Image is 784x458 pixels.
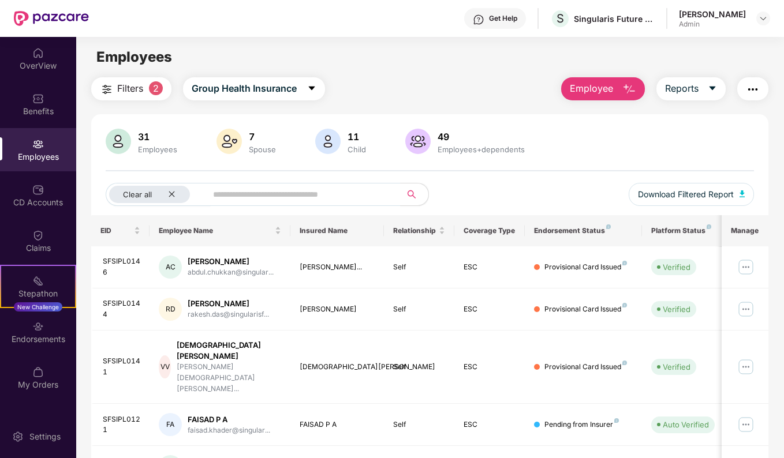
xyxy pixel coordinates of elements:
div: faisad.khader@singular... [188,425,270,436]
img: svg+xml;base64,PHN2ZyBpZD0iRHJvcGRvd24tMzJ4MzIiIHhtbG5zPSJodHRwOi8vd3d3LnczLm9yZy8yMDAwL3N2ZyIgd2... [759,14,768,23]
th: Relationship [384,215,454,246]
div: Self [393,419,445,430]
img: svg+xml;base64,PHN2ZyBpZD0iTXlfT3JkZXJzIiBkYXRhLW5hbWU9Ik15IE9yZGVycyIgeG1sbnM9Imh0dHA6Ly93d3cudz... [32,366,44,378]
img: svg+xml;base64,PHN2ZyB4bWxucz0iaHR0cDovL3d3dy53My5vcmcvMjAwMC9zdmciIHhtbG5zOnhsaW5rPSJodHRwOi8vd3... [622,82,636,96]
div: AC [159,256,182,279]
th: EID [91,215,150,246]
div: [PERSON_NAME] [300,304,375,315]
div: FA [159,413,182,436]
img: manageButton [737,258,755,276]
img: svg+xml;base64,PHN2ZyBpZD0iRW5kb3JzZW1lbnRzIiB4bWxucz0iaHR0cDovL3d3dy53My5vcmcvMjAwMC9zdmciIHdpZH... [32,321,44,332]
div: 49 [435,131,527,142]
img: svg+xml;base64,PHN2ZyB4bWxucz0iaHR0cDovL3d3dy53My5vcmcvMjAwMC9zdmciIHdpZHRoPSI4IiBoZWlnaHQ9IjgiIH... [614,418,619,423]
span: search [400,190,423,199]
div: Child [345,145,368,154]
span: caret-down [708,84,717,94]
img: svg+xml;base64,PHN2ZyB4bWxucz0iaHR0cDovL3d3dy53My5vcmcvMjAwMC9zdmciIHhtbG5zOnhsaW5rPSJodHRwOi8vd3... [106,129,131,154]
div: Spouse [247,145,278,154]
img: svg+xml;base64,PHN2ZyBpZD0iU2V0dGluZy0yMHgyMCIgeG1sbnM9Imh0dHA6Ly93d3cudzMub3JnLzIwMDAvc3ZnIiB3aW... [12,431,24,442]
div: New Challenge [14,302,62,311]
span: Employees [96,48,172,65]
div: SFSIPL0146 [103,256,141,278]
div: Verified [663,303,690,315]
div: Pending from Insurer [544,419,619,430]
div: Self [393,362,445,373]
th: Coverage Type [454,215,525,246]
div: Employees+dependents [435,145,527,154]
img: svg+xml;base64,PHN2ZyBpZD0iQ2xhaW0iIHhtbG5zPSJodHRwOi8vd3d3LnczLm9yZy8yMDAwL3N2ZyIgd2lkdGg9IjIwIi... [32,230,44,241]
img: svg+xml;base64,PHN2ZyB4bWxucz0iaHR0cDovL3d3dy53My5vcmcvMjAwMC9zdmciIHhtbG5zOnhsaW5rPSJodHRwOi8vd3... [405,129,431,154]
div: SFSIPL0141 [103,356,141,378]
button: Filters2 [91,77,171,100]
div: SFSIPL0144 [103,298,141,320]
img: svg+xml;base64,PHN2ZyB4bWxucz0iaHR0cDovL3d3dy53My5vcmcvMjAwMC9zdmciIHhtbG5zOnhsaW5rPSJodHRwOi8vd3... [740,190,745,197]
div: Get Help [489,14,517,23]
img: svg+xml;base64,PHN2ZyB4bWxucz0iaHR0cDovL3d3dy53My5vcmcvMjAwMC9zdmciIHdpZHRoPSIyMSIgaGVpZ2h0PSIyMC... [32,275,44,287]
div: VV [159,355,171,378]
img: svg+xml;base64,PHN2ZyBpZD0iQ0RfQWNjb3VudHMiIGRhdGEtbmFtZT0iQ0QgQWNjb3VudHMiIHhtbG5zPSJodHRwOi8vd3... [32,184,44,196]
img: svg+xml;base64,PHN2ZyB4bWxucz0iaHR0cDovL3d3dy53My5vcmcvMjAwMC9zdmciIHhtbG5zOnhsaW5rPSJodHRwOi8vd3... [216,129,242,154]
img: svg+xml;base64,PHN2ZyB4bWxucz0iaHR0cDovL3d3dy53My5vcmcvMjAwMC9zdmciIHdpZHRoPSI4IiBoZWlnaHQ9IjgiIH... [707,224,711,229]
div: rakesh.das@singularisf... [188,309,269,320]
button: Reportscaret-down [656,77,726,100]
img: svg+xml;base64,PHN2ZyB4bWxucz0iaHR0cDovL3d3dy53My5vcmcvMjAwMC9zdmciIHdpZHRoPSI4IiBoZWlnaHQ9IjgiIH... [622,303,627,307]
div: 31 [136,131,180,142]
div: Provisional Card Issued [544,362,627,373]
span: S [557,12,564,25]
img: manageButton [737,415,755,434]
span: Employee [570,81,613,96]
span: caret-down [307,84,316,94]
img: svg+xml;base64,PHN2ZyB4bWxucz0iaHR0cDovL3d3dy53My5vcmcvMjAwMC9zdmciIHhtbG5zOnhsaW5rPSJodHRwOi8vd3... [315,129,341,154]
div: Employees [136,145,180,154]
div: Admin [679,20,746,29]
div: Self [393,262,445,273]
button: Download Filtered Report [629,183,755,206]
div: ESC [464,362,516,373]
span: close [168,190,176,198]
img: svg+xml;base64,PHN2ZyB4bWxucz0iaHR0cDovL3d3dy53My5vcmcvMjAwMC9zdmciIHdpZHRoPSI4IiBoZWlnaHQ9IjgiIH... [622,261,627,265]
img: svg+xml;base64,PHN2ZyBpZD0iSGVscC0zMngzMiIgeG1sbnM9Imh0dHA6Ly93d3cudzMub3JnLzIwMDAvc3ZnIiB3aWR0aD... [473,14,484,25]
div: SFSIPL0121 [103,414,141,436]
img: svg+xml;base64,PHN2ZyBpZD0iRW1wbG95ZWVzIiB4bWxucz0iaHR0cDovL3d3dy53My5vcmcvMjAwMC9zdmciIHdpZHRoPS... [32,138,44,150]
div: Singularis Future Serv India Private Limited [574,13,655,24]
button: Clear allclose [106,183,211,206]
span: 2 [149,81,163,95]
img: svg+xml;base64,PHN2ZyBpZD0iSG9tZSIgeG1sbnM9Imh0dHA6Ly93d3cudzMub3JnLzIwMDAvc3ZnIiB3aWR0aD0iMjAiIG... [32,47,44,59]
div: Stepathon [1,288,75,299]
div: [PERSON_NAME] [188,298,269,309]
div: Provisional Card Issued [544,304,627,315]
div: FAISAD P A [300,419,375,430]
div: [PERSON_NAME][DEMOGRAPHIC_DATA][PERSON_NAME]... [177,362,281,395]
button: search [400,183,429,206]
img: New Pazcare Logo [14,11,89,26]
div: FAISAD P A [188,414,270,425]
span: Reports [665,81,699,96]
div: Verified [663,361,690,373]
span: Clear all [123,190,152,199]
div: Auto Verified [663,419,709,430]
div: [DEMOGRAPHIC_DATA][PERSON_NAME] [177,340,281,362]
span: Employee Name [159,226,272,235]
div: Platform Status [651,226,715,235]
button: Employee [561,77,645,100]
div: [DEMOGRAPHIC_DATA][PERSON_NAME] [300,362,375,373]
div: 7 [247,131,278,142]
span: EID [100,226,132,235]
div: Verified [663,261,690,273]
img: manageButton [737,358,755,376]
div: [PERSON_NAME]... [300,262,375,273]
img: svg+xml;base64,PHN2ZyB4bWxucz0iaHR0cDovL3d3dy53My5vcmcvMjAwMC9zdmciIHdpZHRoPSIyNCIgaGVpZ2h0PSIyNC... [100,82,114,96]
img: svg+xml;base64,PHN2ZyB4bWxucz0iaHR0cDovL3d3dy53My5vcmcvMjAwMC9zdmciIHdpZHRoPSI4IiBoZWlnaHQ9IjgiIH... [622,361,627,365]
span: Group Health Insurance [192,81,297,96]
th: Employee Name [150,215,290,246]
img: manageButton [737,300,755,318]
div: ESC [464,419,516,430]
div: abdul.chukkan@singular... [188,267,274,278]
th: Manage [722,215,768,246]
div: RD [159,298,182,321]
div: 11 [345,131,368,142]
div: [PERSON_NAME] [679,9,746,20]
div: ESC [464,262,516,273]
button: Group Health Insurancecaret-down [183,77,325,100]
div: ESC [464,304,516,315]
